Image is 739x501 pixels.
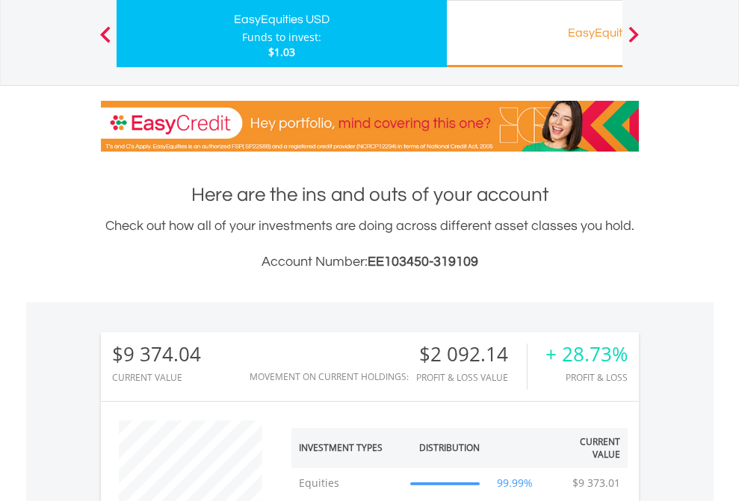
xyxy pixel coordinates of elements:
[90,34,120,49] button: Previous
[101,216,639,273] div: Check out how all of your investments are doing across different asset classes you hold.
[101,101,639,152] img: EasyCredit Promotion Banner
[101,252,639,273] h3: Account Number:
[487,468,543,498] td: 99.99%
[416,373,527,382] div: Profit & Loss Value
[419,441,480,454] div: Distribution
[545,373,628,382] div: Profit & Loss
[619,34,649,49] button: Next
[291,428,403,468] th: Investment Types
[250,372,409,382] div: Movement on Current Holdings:
[368,255,478,269] span: EE103450-319109
[416,343,527,365] div: $2 092.14
[565,468,628,498] td: $9 373.01
[112,373,201,382] div: CURRENT VALUE
[112,343,201,365] div: $9 374.04
[101,181,639,208] h1: Here are the ins and outs of your account
[268,45,295,59] span: $1.03
[543,428,628,468] th: Current Value
[242,30,321,45] div: Funds to invest:
[126,9,438,30] div: EasyEquities USD
[545,343,628,365] div: + 28.73%
[291,468,403,498] td: Equities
